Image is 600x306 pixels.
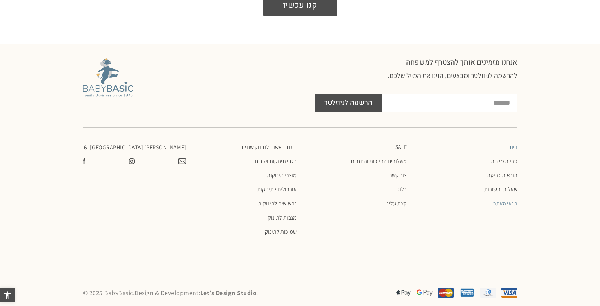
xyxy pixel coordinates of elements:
[193,158,297,165] a: בגדי תינוקות וילדים
[83,158,85,164] img: עשו לנו לייק בפייסבוק
[193,214,297,221] a: מגבות לתינוק
[315,58,517,67] h2: אנחנו מזמינים אותך להצטרף למשפחה
[414,144,517,151] a: בית
[324,94,372,112] span: הרשמה לניוזלטר
[83,58,133,97] img: Baby Basic מבית אריה בגדים לתינוקות
[193,228,297,235] a: שמיכות לתינוק
[414,144,517,207] nav: תפריט
[315,71,517,90] h3: להרשמה לניוזלטר ומבצעים, הזינו את המייל שלכם.
[83,144,186,151] p: [PERSON_NAME] 6, [GEOGRAPHIC_DATA]
[414,172,517,179] a: הוראות כביסה
[200,289,257,297] a: Let’s Design Studio
[304,144,407,151] a: SALE
[304,158,407,165] a: משלוחים החלפות והחזרות
[304,144,407,207] nav: תפריט
[83,288,297,297] p: © 2025 BabyBasic. Design & Development: .
[414,200,517,207] a: תנאי האתר
[315,94,382,112] button: הרשמה לניוזלטר
[193,186,297,193] a: אוברולים לתינוקות
[193,172,297,179] a: מוצרי תינוקות
[414,186,517,193] a: שאלות ותשובות
[304,186,407,193] a: בלוג
[193,144,297,151] a: ביגוד ראשוני לתינוק שנולד
[129,158,135,164] img: צפו בעמוד שלנו באינסטגרם
[193,144,297,235] nav: תפריט
[304,200,407,207] a: קצת עלינו
[414,158,517,165] a: טבלת מידות
[178,158,186,164] img: צרו קשר עם בייבי בייסיק במייל
[304,172,407,179] a: צור קשר
[6,5,20,11] span: עזרה
[193,200,297,207] a: נחשושים לתינוקות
